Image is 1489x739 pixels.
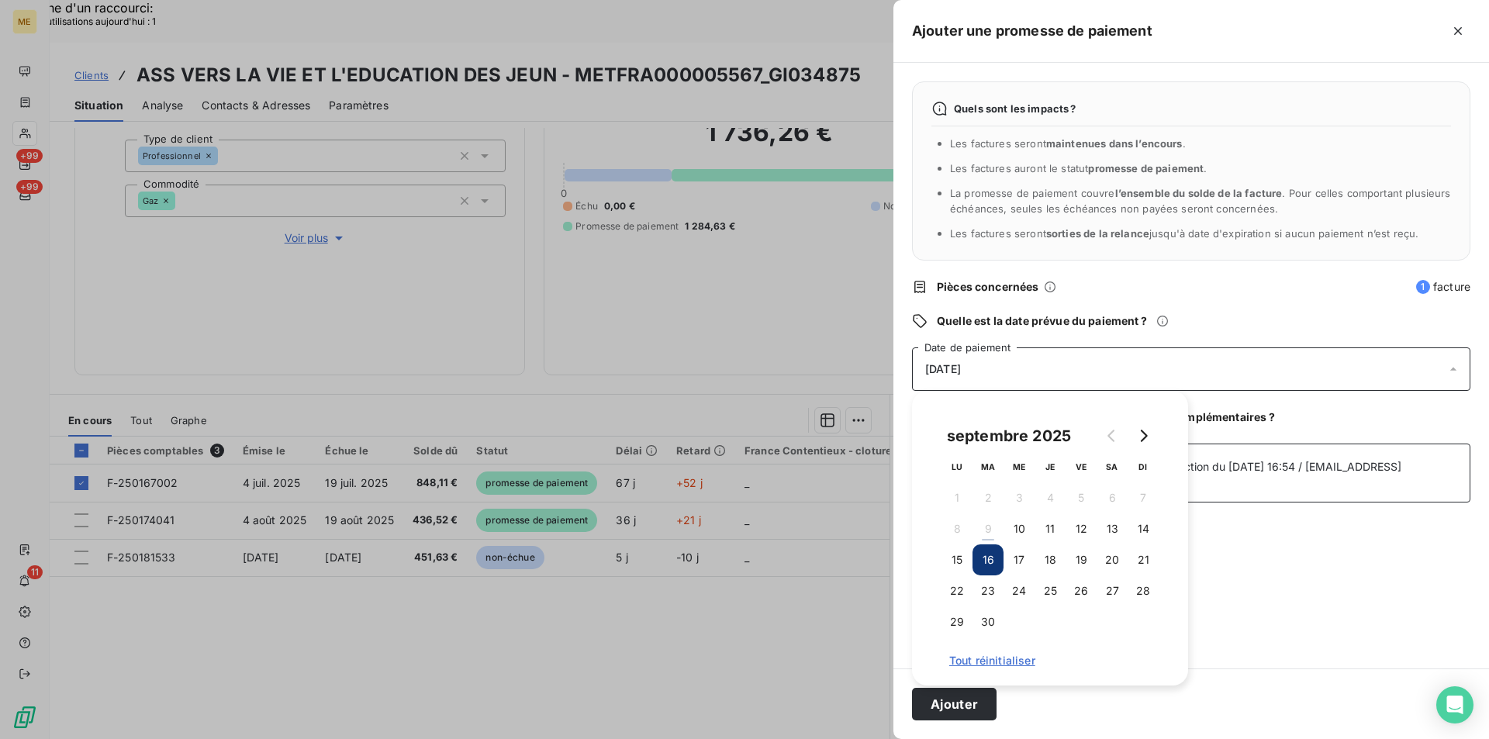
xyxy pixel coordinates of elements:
[1097,482,1128,513] button: 6
[1115,187,1283,199] span: l’ensemble du solde de la facture
[1004,482,1035,513] button: 3
[1088,162,1204,174] span: promesse de paiement
[1004,513,1035,544] button: 10
[941,606,973,637] button: 29
[1035,482,1066,513] button: 4
[1128,420,1159,451] button: Go to next month
[1128,513,1159,544] button: 14
[1066,544,1097,575] button: 19
[937,279,1039,295] span: Pièces concernées
[941,575,973,606] button: 22
[941,423,1076,448] div: septembre 2025
[973,451,1004,482] th: mardi
[1046,137,1183,150] span: maintenues dans l’encours
[1066,482,1097,513] button: 5
[925,363,961,375] span: [DATE]
[912,20,1152,42] h5: Ajouter une promesse de paiement
[1097,575,1128,606] button: 27
[912,444,1470,502] textarea: [PERSON_NAME] de virement 1284,63 € sur interaction du [DATE] 16:54 / [EMAIL_ADDRESS][DOMAIN_NAME]
[1097,420,1128,451] button: Go to previous month
[950,227,1418,240] span: Les factures seront jusqu'à date d'expiration si aucun paiement n’est reçu.
[949,654,1151,667] span: Tout réinitialiser
[954,102,1076,115] span: Quels sont les impacts ?
[1128,451,1159,482] th: dimanche
[912,688,997,720] button: Ajouter
[973,544,1004,575] button: 16
[1097,544,1128,575] button: 20
[1066,451,1097,482] th: vendredi
[973,513,1004,544] button: 9
[973,482,1004,513] button: 2
[1004,575,1035,606] button: 24
[1416,280,1430,294] span: 1
[950,187,1451,215] span: La promesse de paiement couvre . Pour celles comportant plusieurs échéances, seules les échéances...
[1035,575,1066,606] button: 25
[1035,513,1066,544] button: 11
[1097,451,1128,482] th: samedi
[1004,451,1035,482] th: mercredi
[1035,451,1066,482] th: jeudi
[1004,544,1035,575] button: 17
[973,575,1004,606] button: 23
[941,482,973,513] button: 1
[1066,513,1097,544] button: 12
[950,137,1186,150] span: Les factures seront .
[941,544,973,575] button: 15
[1046,227,1149,240] span: sorties de la relance
[937,313,1147,329] span: Quelle est la date prévue du paiement ?
[973,606,1004,637] button: 30
[941,513,973,544] button: 8
[1436,686,1473,723] div: Open Intercom Messenger
[1128,482,1159,513] button: 7
[1128,575,1159,606] button: 28
[1128,544,1159,575] button: 21
[941,451,973,482] th: lundi
[1416,279,1470,295] span: facture
[1097,513,1128,544] button: 13
[950,162,1207,174] span: Les factures auront le statut .
[1035,544,1066,575] button: 18
[1066,575,1097,606] button: 26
